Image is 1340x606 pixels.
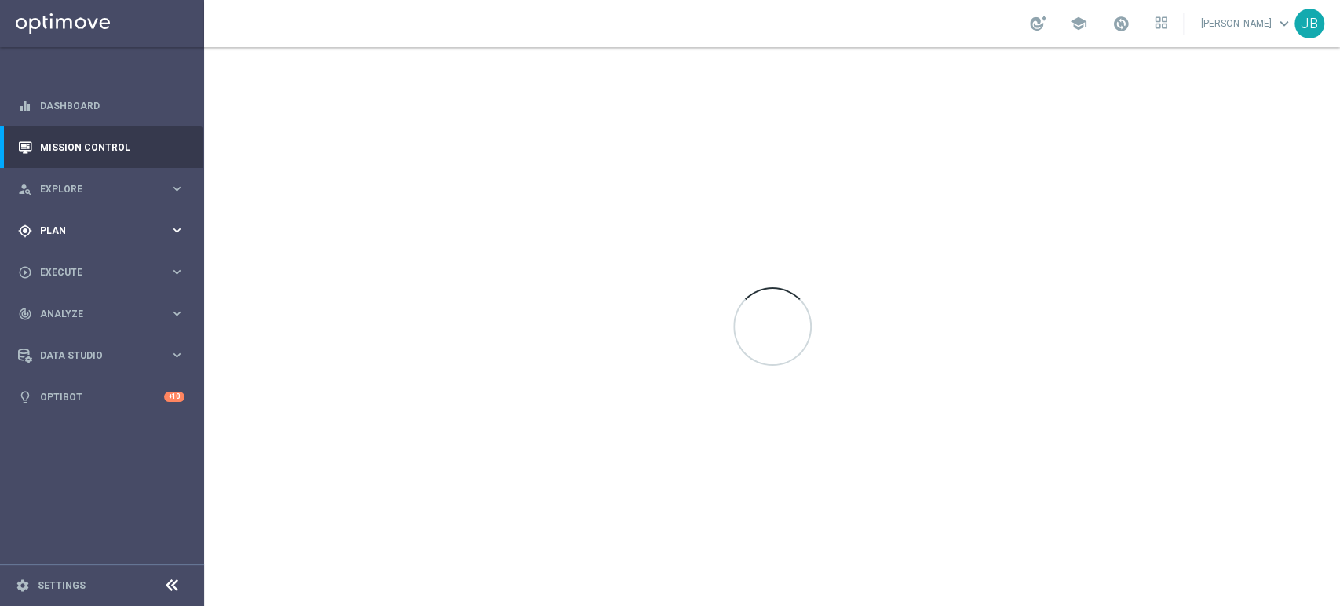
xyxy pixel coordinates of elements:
div: Optibot [18,376,184,418]
i: person_search [18,182,32,196]
i: play_circle_outline [18,265,32,279]
i: keyboard_arrow_right [170,223,184,238]
div: Data Studio [18,349,170,363]
button: play_circle_outline Execute keyboard_arrow_right [17,266,185,279]
i: keyboard_arrow_right [170,348,184,363]
a: [PERSON_NAME]keyboard_arrow_down [1199,12,1294,35]
button: equalizer Dashboard [17,100,185,112]
a: Settings [38,581,86,590]
button: lightbulb Optibot +10 [17,391,185,403]
span: keyboard_arrow_down [1276,15,1293,32]
span: Plan [40,226,170,235]
div: Explore [18,182,170,196]
button: person_search Explore keyboard_arrow_right [17,183,185,195]
i: track_changes [18,307,32,321]
span: Analyze [40,309,170,319]
a: Dashboard [40,85,184,126]
i: settings [16,579,30,593]
span: school [1070,15,1087,32]
i: keyboard_arrow_right [170,306,184,321]
div: JB [1294,9,1324,38]
div: +10 [164,392,184,402]
a: Optibot [40,376,164,418]
div: Mission Control [18,126,184,168]
i: equalizer [18,99,32,113]
button: Mission Control [17,141,185,154]
div: Plan [18,224,170,238]
button: Data Studio keyboard_arrow_right [17,349,185,362]
i: gps_fixed [18,224,32,238]
div: Execute [18,265,170,279]
i: lightbulb [18,390,32,404]
span: Explore [40,184,170,194]
button: gps_fixed Plan keyboard_arrow_right [17,225,185,237]
span: Execute [40,268,170,277]
div: Analyze [18,307,170,321]
a: Mission Control [40,126,184,168]
div: Dashboard [18,85,184,126]
i: keyboard_arrow_right [170,181,184,196]
button: track_changes Analyze keyboard_arrow_right [17,308,185,320]
span: Data Studio [40,351,170,360]
i: keyboard_arrow_right [170,265,184,279]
